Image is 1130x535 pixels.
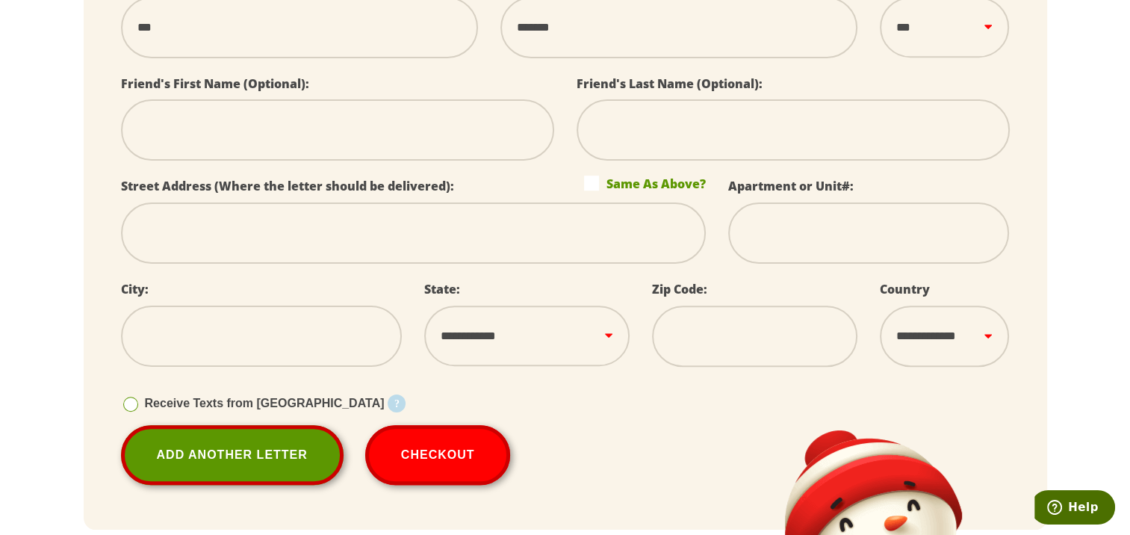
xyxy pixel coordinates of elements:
label: Street Address (Where the letter should be delivered): [121,178,454,194]
iframe: Opens a widget where you can find more information [1034,490,1115,528]
label: State: [424,281,460,297]
label: Friend's Last Name (Optional): [577,75,763,92]
label: Friend's First Name (Optional): [121,75,309,92]
button: Checkout [365,425,511,485]
label: City: [121,281,149,297]
label: Zip Code: [652,281,707,297]
label: Same As Above? [584,176,706,191]
label: Country [880,281,930,297]
a: Add Another Letter [121,425,344,485]
label: Apartment or Unit#: [728,178,854,194]
span: Receive Texts from [GEOGRAPHIC_DATA] [145,397,385,409]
